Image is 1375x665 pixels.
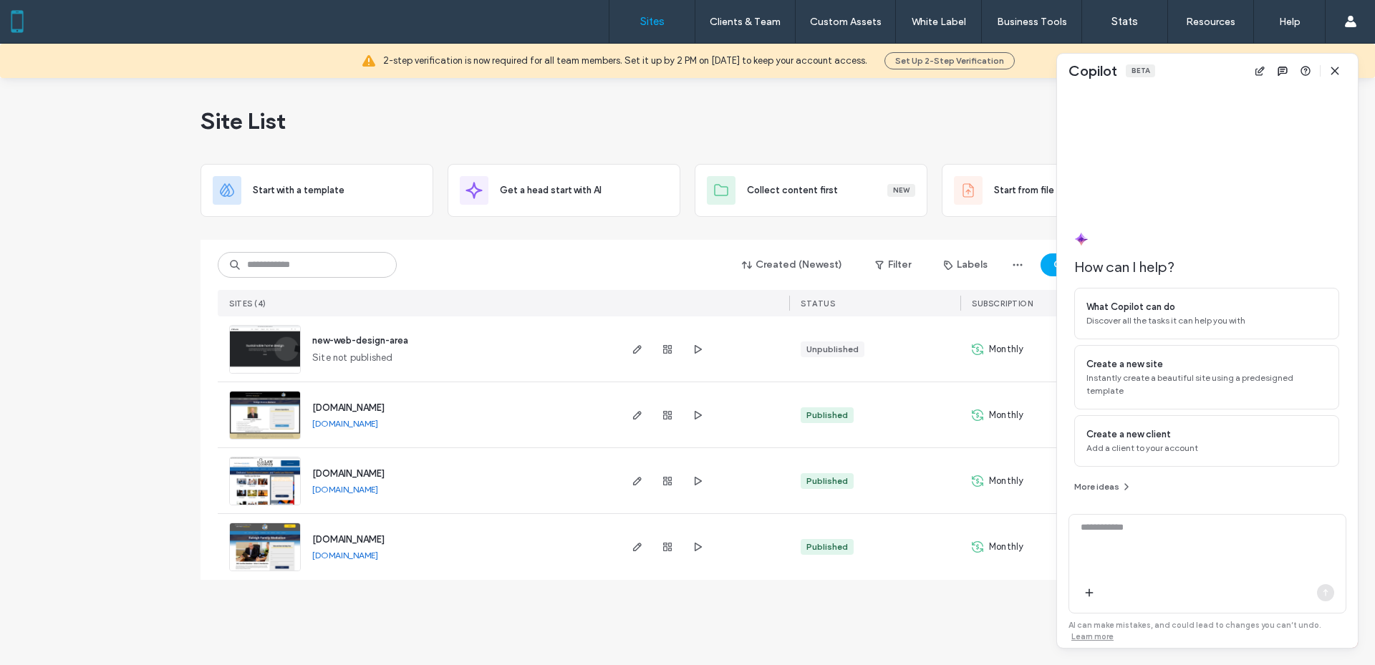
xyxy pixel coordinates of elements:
div: Published [806,475,848,487]
span: Start from file [994,183,1054,198]
div: Start with a template [201,164,433,217]
span: Collect content first [747,183,838,198]
label: Resources [1186,16,1235,28]
div: New [887,184,915,197]
span: What Copilot can do [1086,300,1175,314]
div: Create a new clientAdd a client to your account [1074,415,1339,467]
a: new-web-design-area [312,335,408,346]
span: Monthly [989,540,1023,554]
span: Monthly [989,408,1023,422]
span: Add a client to your account [1086,442,1327,455]
button: More ideas [1074,478,1132,495]
a: [DOMAIN_NAME] [312,468,385,479]
a: Learn more [1071,631,1114,642]
div: What Copilot can doDiscover all the tasks it can help you with [1074,288,1339,339]
label: Help [1279,16,1301,28]
button: Filter [861,253,925,276]
button: Create New Site [1041,253,1157,276]
span: Get a head start with AI [500,183,602,198]
span: Site not published [312,351,393,365]
a: [DOMAIN_NAME] [312,534,385,545]
span: How can I help? [1074,258,1339,276]
a: [DOMAIN_NAME] [312,550,378,560]
label: Business Tools [997,16,1067,28]
div: Create a new siteInstantly create a beautiful site using a predesigned template [1074,345,1339,409]
label: Sites [640,15,665,28]
span: Copilot [1068,62,1117,80]
div: Published [806,540,848,553]
span: Create a new site [1086,357,1163,372]
a: [DOMAIN_NAME] [312,402,385,413]
button: Labels [931,253,1000,276]
div: Get a head start with AI [448,164,680,217]
label: Custom Assets [810,16,882,28]
label: White Label [912,16,966,28]
span: Monthly [989,342,1023,356]
label: Clients & Team [710,16,781,28]
span: AI can make mistakes, and could lead to changes you can’t undo. [1068,620,1321,641]
span: Instantly create a beautiful site using a predesigned template [1086,372,1327,397]
a: [DOMAIN_NAME] [312,484,378,495]
span: 2-step verification is now required for all team members. Set it up by 2 PM on [DATE] to keep you... [383,54,867,68]
span: STATUS [801,298,835,309]
div: Start from fileBeta [942,164,1174,217]
span: Create a new client [1086,427,1171,442]
span: SITES (4) [229,298,266,309]
button: Created (Newest) [730,253,855,276]
span: Discover all the tasks it can help you with [1086,314,1327,327]
div: Published [806,409,848,422]
span: SUBSCRIPTION [972,298,1033,309]
label: Stats [1111,15,1138,28]
span: Monthly [989,474,1023,488]
a: [DOMAIN_NAME] [312,418,378,429]
div: Beta [1126,64,1155,77]
span: Start with a template [253,183,344,198]
button: Set Up 2-Step Verification [884,52,1015,69]
span: Site List [201,107,286,135]
div: Collect content firstNew [695,164,927,217]
div: Unpublished [806,343,859,356]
